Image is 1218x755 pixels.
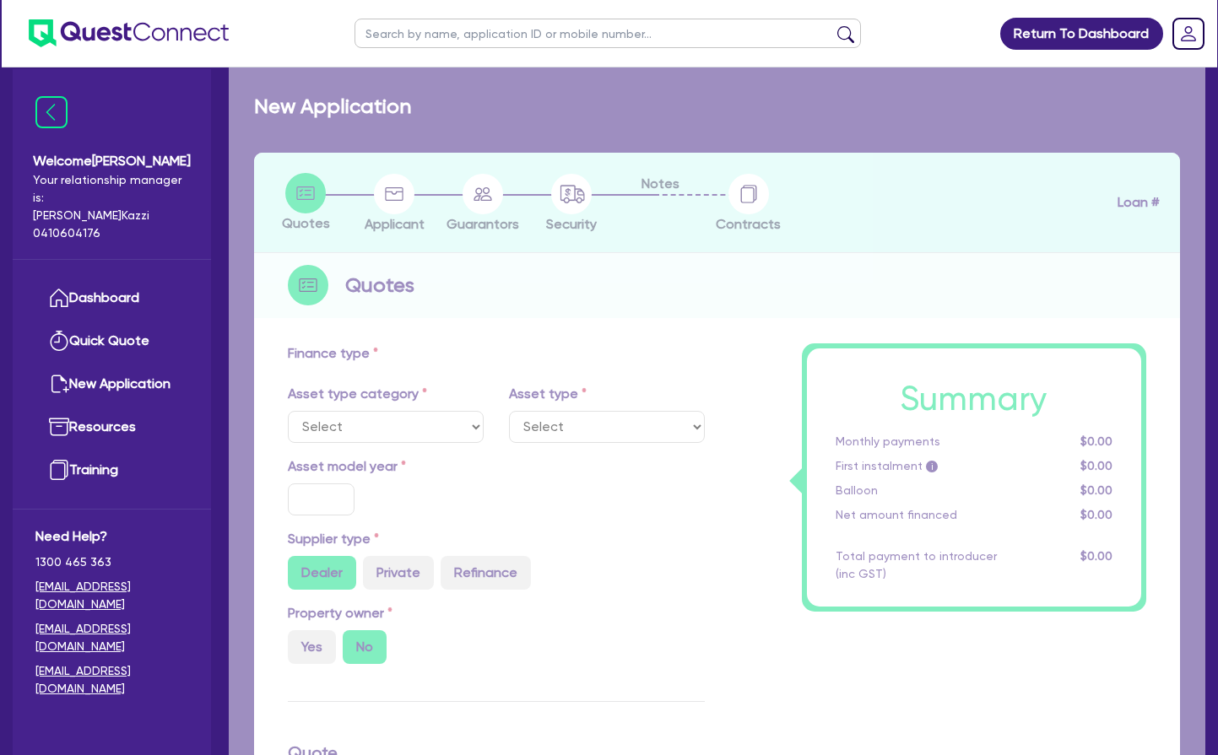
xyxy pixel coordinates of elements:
[49,460,69,480] img: training
[49,374,69,394] img: new-application
[35,578,188,613] a: [EMAIL_ADDRESS][DOMAIN_NAME]
[35,277,188,320] a: Dashboard
[33,171,191,242] span: Your relationship manager is: [PERSON_NAME] Kazzi 0410604176
[35,363,188,406] a: New Application
[1000,18,1163,50] a: Return To Dashboard
[355,19,861,48] input: Search by name, application ID or mobile number...
[35,96,68,128] img: icon-menu-close
[1167,12,1210,56] a: Dropdown toggle
[49,417,69,437] img: resources
[33,151,191,171] span: Welcome [PERSON_NAME]
[35,406,188,449] a: Resources
[35,526,188,547] span: Need Help?
[35,662,188,698] a: [EMAIL_ADDRESS][DOMAIN_NAME]
[35,320,188,363] a: Quick Quote
[35,553,188,571] span: 1300 465 363
[35,449,188,492] a: Training
[29,19,229,47] img: quest-connect-logo-blue
[49,331,69,351] img: quick-quote
[35,620,188,655] a: [EMAIL_ADDRESS][DOMAIN_NAME]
